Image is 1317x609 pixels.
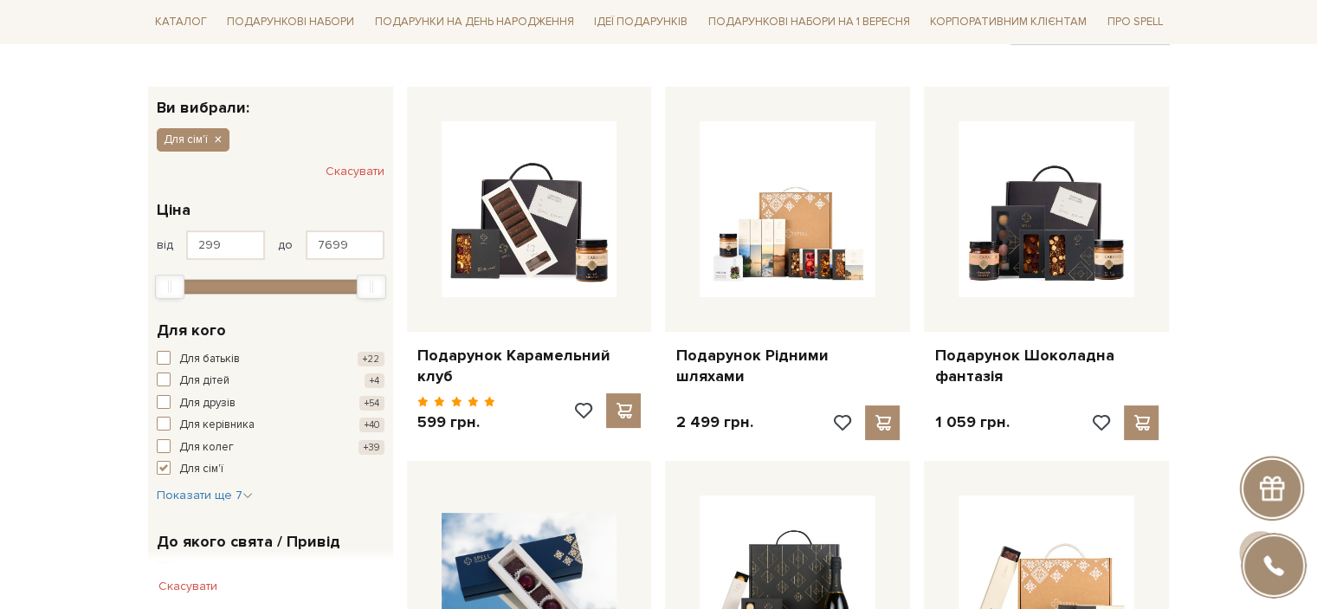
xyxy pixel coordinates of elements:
button: Для керівника +40 [157,417,384,434]
span: +4 [365,373,384,388]
span: 10 [365,563,384,578]
span: Для дітей [179,373,229,390]
a: Подарункові набори на 1 Вересня [701,7,917,36]
span: Для сім'ї [164,132,208,147]
span: від [157,237,173,253]
a: Подарунок Рідними шляхами [675,346,900,386]
span: Для кого [157,319,226,342]
span: Для сім'ї [179,461,223,478]
button: Для батьків +22 [157,351,384,368]
span: Ціна [157,198,190,222]
button: Скасувати [148,573,228,600]
span: Для керівника [179,417,255,434]
span: Для друзів [179,395,236,412]
span: Для колег [179,439,234,457]
p: 599 грн. [417,412,496,432]
p: 2 499 грн. [675,412,752,432]
input: Ціна [306,230,384,260]
span: Каталог [148,9,214,36]
span: Про Spell [1101,9,1170,36]
button: 1 Вересня 10 [157,562,384,580]
span: до [278,237,293,253]
div: Min [155,275,184,299]
button: Для колег +39 [157,439,384,457]
a: Подарунок Карамельний клуб [417,346,642,386]
span: +39 [358,440,384,455]
button: Для друзів +54 [157,395,384,412]
button: Для сім'ї [157,461,384,478]
span: Ідеї подарунків [587,9,694,36]
span: 1 Вересня [179,562,230,580]
div: Ви вибрали: [148,87,393,115]
a: Корпоративним клієнтам [923,7,1094,36]
span: Подарункові набори [220,9,361,36]
span: Для батьків [179,351,240,368]
button: Для сім'ї [157,128,229,151]
button: Для дітей +4 [157,373,384,390]
span: Подарунки на День народження [368,9,581,36]
span: +22 [358,352,384,366]
span: До якого свята / Привід [157,530,340,554]
span: +54 [359,396,384,411]
p: 1 059 грн. [934,412,1009,432]
button: Скасувати [326,158,384,185]
button: Показати ще 7 [157,487,253,504]
span: Показати ще 7 [157,488,253,502]
input: Ціна [186,230,265,260]
div: Max [357,275,386,299]
span: +40 [359,418,384,432]
a: Подарунок Шоколадна фантазія [934,346,1159,386]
